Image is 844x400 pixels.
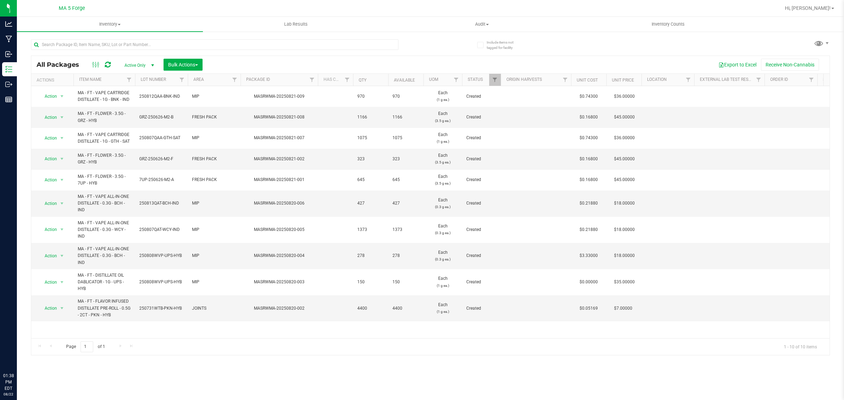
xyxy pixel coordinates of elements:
a: External Lab Test Result [700,77,755,82]
span: MIP [192,135,236,141]
span: Each [428,110,458,124]
span: MIP [192,252,236,259]
a: Shipment [823,77,844,82]
td: $0.21880 [571,191,606,217]
span: 250731WTB-PKN-HYB [139,305,184,312]
inline-svg: Inbound [5,51,12,58]
span: 1075 [357,135,384,141]
div: MASRWMA-20250820-004 [239,252,319,259]
span: $18.00000 [610,225,638,235]
span: 4400 [392,305,419,312]
span: MA - FT - VAPE ALL-IN-ONE DISTILLATE - 0.3G - WCY - IND [78,220,131,240]
a: Audit [389,17,575,32]
span: Action [38,251,57,261]
input: 1 [81,341,93,352]
span: Audit [389,21,575,27]
span: MIP [192,93,236,100]
iframe: Resource center [7,344,28,365]
span: 250807QAT-WCY-IND [139,226,184,233]
span: Lab Results [275,21,317,27]
span: Inventory [17,21,203,27]
span: MA - FT - DISTILLATE OIL DABLICATOR - 1G - UPS - HYB [78,272,131,292]
span: MA - FT - VAPE CARTRIDGE DISTILLATE - 1G - BNK - IND [78,90,131,103]
p: (0.3 g ea.) [428,204,458,210]
span: select [58,251,66,261]
span: MA - FT - FLOWER - 3.5G - GRZ - HYB [78,110,131,124]
a: Available [394,78,415,83]
span: $35.00000 [610,277,638,287]
input: Search Package ID, Item Name, SKU, Lot or Part Number... [31,39,398,50]
span: 150 [392,279,419,285]
button: Export to Excel [714,59,761,71]
span: 250808WVP-UPS-HYB [139,279,184,285]
a: Filter [306,74,318,86]
p: (1 g ea.) [428,282,458,289]
span: Page of 1 [60,341,111,352]
span: MA 5 Forge [59,5,85,11]
span: 4400 [357,305,384,312]
span: 323 [392,156,419,162]
div: MASRWMA-20250821-008 [239,114,319,121]
span: MA - FT - FLOWER - 3.5G - GRZ - HYB [78,152,131,166]
div: MASRWMA-20250820-003 [239,279,319,285]
a: Lab Results [203,17,389,32]
inline-svg: Manufacturing [5,36,12,43]
span: 1373 [392,226,419,233]
span: Each [428,223,458,236]
td: $0.74300 [571,86,606,107]
p: 08/22 [3,392,14,397]
span: MIP [192,279,236,285]
span: Hi, [PERSON_NAME]! [785,5,831,11]
inline-svg: Inventory [5,66,12,73]
span: Created [466,305,497,312]
span: $36.00000 [610,91,638,102]
span: MA - FT - FLOWER - 3.5G - 7UP - HYB [78,173,131,187]
span: FRESH PACK [192,176,236,183]
span: Each [428,275,458,289]
span: Action [38,154,57,164]
td: $0.21880 [571,217,606,243]
span: Action [38,112,57,122]
span: select [58,133,66,143]
a: Qty [359,78,366,83]
a: Unit Price [612,78,634,83]
span: $18.00000 [610,251,638,261]
a: Filter [341,74,353,86]
span: select [58,154,66,164]
a: Filter [176,74,188,86]
a: Filter [683,74,694,86]
p: (3.5 g ea.) [428,159,458,166]
div: MASRWMA-20250820-005 [239,226,319,233]
a: Inventory [17,17,203,32]
span: 1373 [357,226,384,233]
p: (0.3 g ea.) [428,230,458,236]
span: $36.00000 [610,133,638,143]
td: $3.33000 [571,243,606,269]
div: MASRWMA-20250820-006 [239,200,319,207]
a: Location [647,77,667,82]
a: UOM [429,77,438,82]
span: 278 [392,252,419,259]
td: $0.74300 [571,128,606,149]
span: $45.00000 [610,175,638,185]
td: $0.05169 [571,295,606,321]
span: 150 [357,279,384,285]
a: Filter [806,74,817,86]
a: Filter [123,74,135,86]
div: MASRWMA-20250821-009 [239,93,319,100]
div: MASRWMA-20250821-007 [239,135,319,141]
span: select [58,277,66,287]
span: 427 [392,200,419,207]
span: select [58,112,66,122]
span: Each [428,152,458,166]
span: 250812QAA-BNK-IND [139,93,184,100]
span: Action [38,91,57,101]
span: MA - FT - VAPE ALL-IN-ONE DISTILLATE - 0.3G - BCH - IND [78,246,131,266]
span: Each [428,249,458,263]
span: 645 [392,176,419,183]
span: 1075 [392,135,419,141]
span: 7UP-250626-M2-A [139,176,184,183]
td: $0.16800 [571,107,606,128]
span: 250807QAA-GTH-SAT [139,135,184,141]
span: select [58,91,66,101]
